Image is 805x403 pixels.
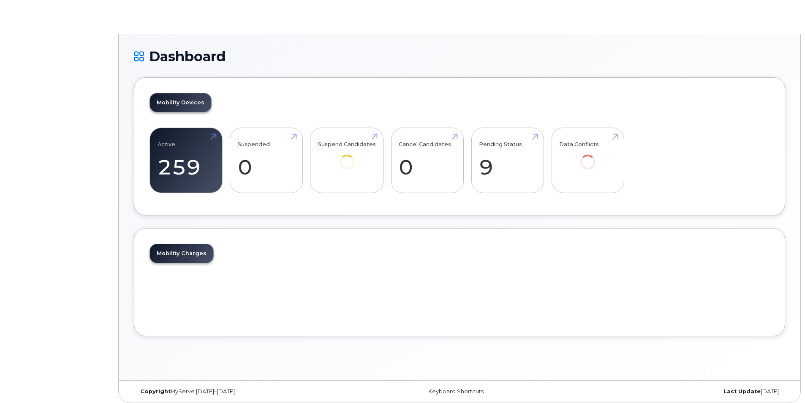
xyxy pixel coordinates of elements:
a: Suspend Candidates [318,133,376,181]
a: Data Conflicts [559,133,616,181]
strong: Copyright [140,388,171,395]
a: Mobility Devices [150,93,211,112]
a: Pending Status 9 [479,133,536,188]
a: Suspended 0 [238,133,295,188]
strong: Last Update [723,388,761,395]
a: Cancel Candidates 0 [399,133,456,188]
div: [DATE] [568,388,785,395]
div: MyServe [DATE]–[DATE] [134,388,351,395]
a: Active 259 [158,133,215,188]
h1: Dashboard [134,49,785,64]
a: Keyboard Shortcuts [428,388,484,395]
a: Mobility Charges [150,244,213,263]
